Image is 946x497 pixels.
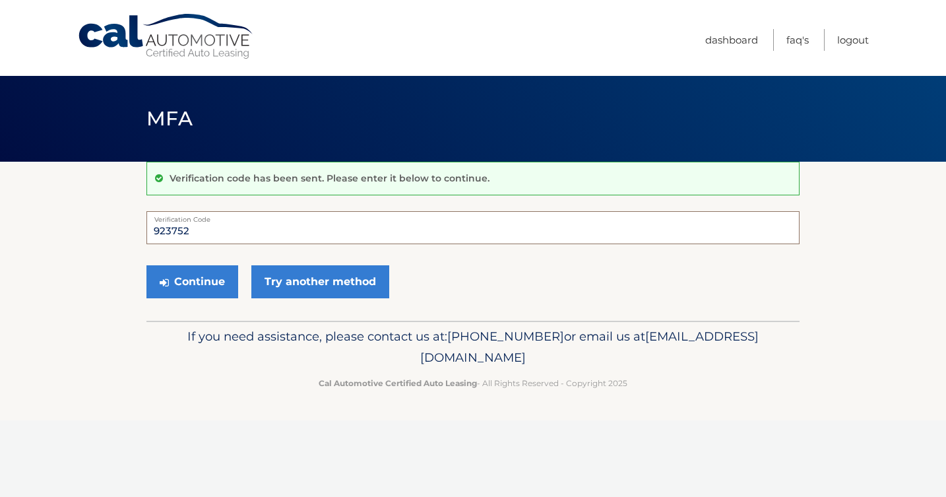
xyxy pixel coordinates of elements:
[447,329,564,344] span: [PHONE_NUMBER]
[146,211,800,244] input: Verification Code
[146,106,193,131] span: MFA
[155,376,791,390] p: - All Rights Reserved - Copyright 2025
[420,329,759,365] span: [EMAIL_ADDRESS][DOMAIN_NAME]
[146,265,238,298] button: Continue
[251,265,389,298] a: Try another method
[77,13,255,60] a: Cal Automotive
[170,172,489,184] p: Verification code has been sent. Please enter it below to continue.
[786,29,809,51] a: FAQ's
[837,29,869,51] a: Logout
[155,326,791,368] p: If you need assistance, please contact us at: or email us at
[705,29,758,51] a: Dashboard
[146,211,800,222] label: Verification Code
[319,378,477,388] strong: Cal Automotive Certified Auto Leasing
